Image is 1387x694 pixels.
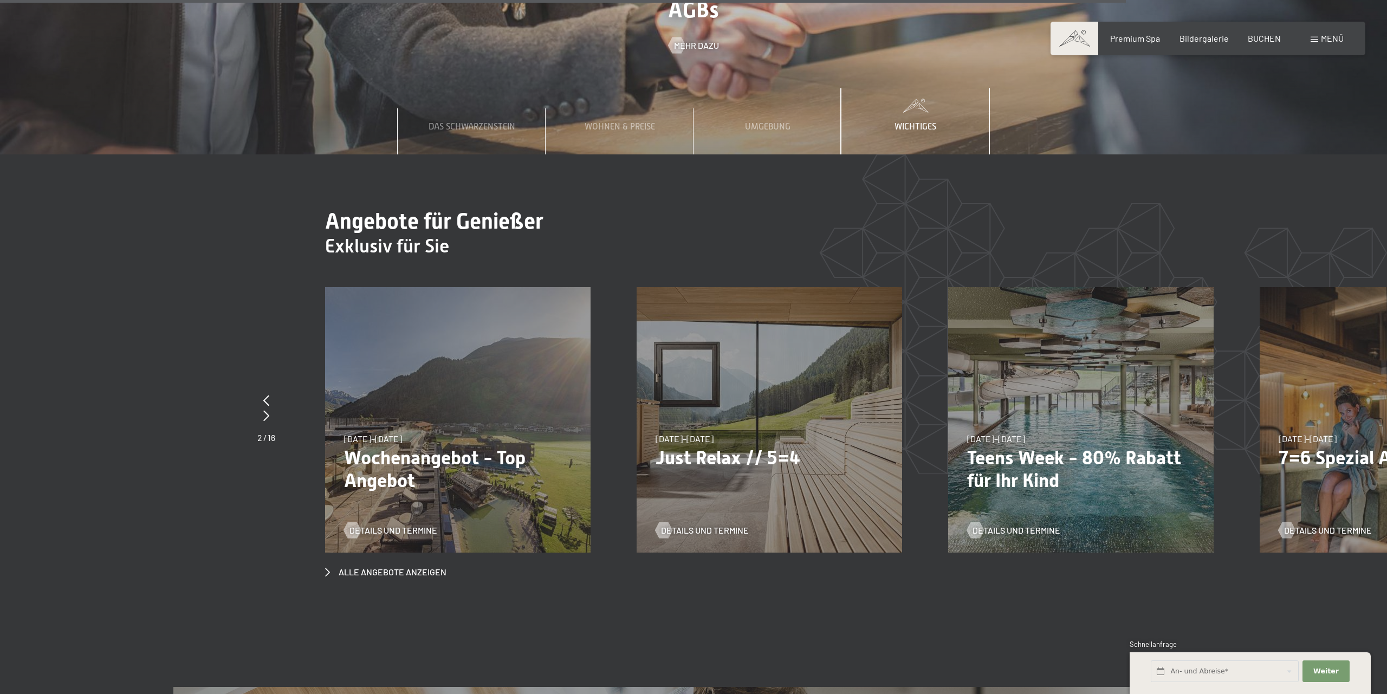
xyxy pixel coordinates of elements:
span: Details und Termine [349,524,437,536]
span: [DATE]–[DATE] [967,433,1025,444]
a: Details und Termine [344,524,437,536]
span: Menü [1321,33,1344,43]
a: Bildergalerie [1179,33,1229,43]
span: Details und Termine [973,524,1060,536]
span: 2 [257,432,262,443]
p: Teens Week - 80% Rabatt für Ihr Kind [967,446,1195,492]
span: Angebote für Genießer [325,209,543,234]
span: Umgebung [745,122,790,132]
span: Mehr dazu [674,40,719,51]
p: Wochenangebot - Top Angebot [344,446,572,492]
span: Schnellanfrage [1130,640,1177,648]
a: Premium Spa [1110,33,1160,43]
a: Details und Termine [656,524,749,536]
span: Wohnen & Preise [585,122,655,132]
a: Mehr dazu [669,40,719,51]
span: / [263,432,267,443]
p: Just Relax // 5=4 [656,446,883,469]
span: 16 [268,432,275,443]
span: [DATE]–[DATE] [1279,433,1337,444]
span: [DATE]–[DATE] [344,433,402,444]
span: Details und Termine [661,524,749,536]
span: [DATE]–[DATE] [656,433,714,444]
a: Alle Angebote anzeigen [325,566,446,578]
span: Exklusiv für Sie [325,235,449,257]
span: Details und Termine [1284,524,1372,536]
span: Wichtiges [895,122,936,132]
a: Details und Termine [967,524,1060,536]
span: Das Schwarzenstein [429,122,515,132]
span: Weiter [1313,666,1339,676]
a: BUCHEN [1248,33,1281,43]
button: Weiter [1302,660,1349,683]
span: Alle Angebote anzeigen [339,566,446,578]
